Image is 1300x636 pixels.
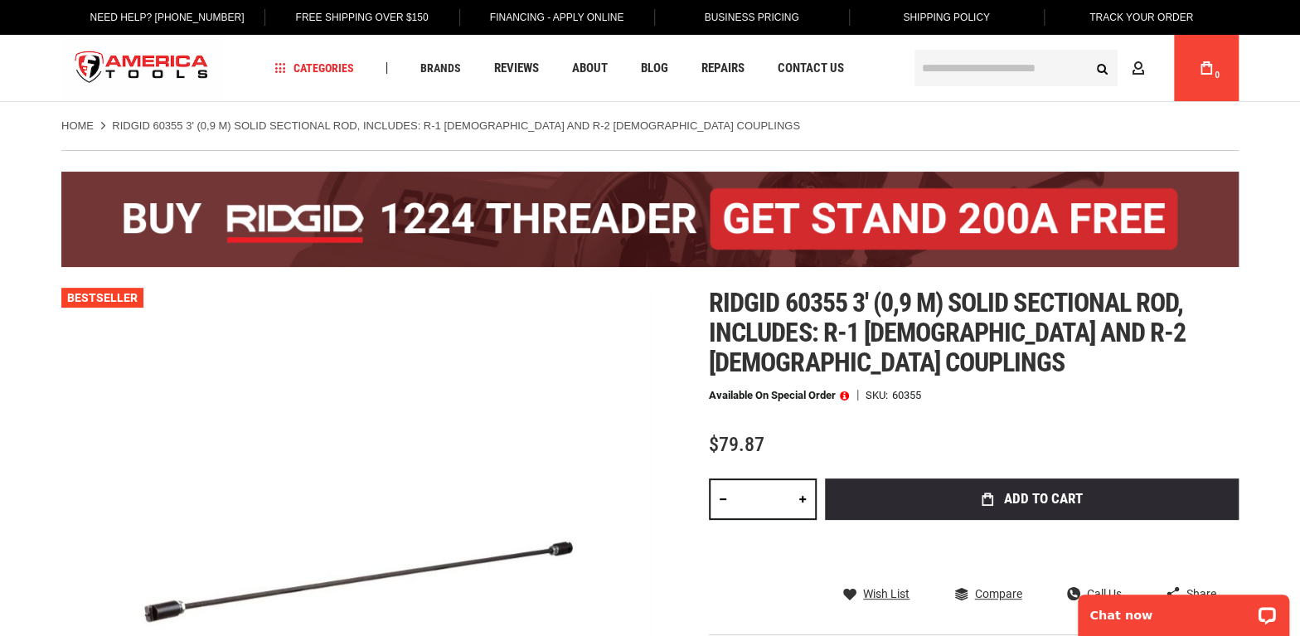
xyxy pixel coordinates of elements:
span: Reviews [494,62,539,75]
a: Home [61,119,94,134]
span: About [572,62,608,75]
a: Categories [267,57,361,80]
span: Contact Us [778,62,844,75]
span: Ridgid 60355 3' (0,9 m) solid sectional rod, includes: r-1 [DEMOGRAPHIC_DATA] and r-2 [DEMOGRAPHI... [709,287,1186,378]
strong: RIDGID 60355 3' (0,9 M) SOLID SECTIONAL ROD, INCLUDES: R-1 [DEMOGRAPHIC_DATA] AND R-2 [DEMOGRAPHI... [112,119,800,132]
span: 0 [1215,70,1220,80]
span: Compare [974,588,1021,600]
span: Repairs [701,62,745,75]
span: Add to Cart [1004,492,1083,506]
p: Available on Special Order [709,390,849,401]
a: Wish List [843,586,910,601]
button: Add to Cart [825,478,1239,520]
iframe: Secure express checkout frame [822,525,1242,573]
a: Brands [413,57,468,80]
a: Reviews [487,57,546,80]
span: Brands [420,62,461,74]
a: 0 [1191,35,1222,101]
span: Blog [641,62,668,75]
a: About [565,57,615,80]
span: Shipping Policy [903,12,990,23]
a: Repairs [694,57,752,80]
span: Categories [274,62,354,74]
span: $79.87 [709,433,764,456]
iframe: LiveChat chat widget [1067,584,1300,636]
strong: SKU [866,390,892,401]
button: Search [1086,52,1118,84]
a: store logo [61,37,222,100]
a: Blog [633,57,676,80]
span: Wish List [863,588,910,600]
img: America Tools [61,37,222,100]
a: Compare [954,586,1021,601]
div: 60355 [892,390,921,401]
img: BOGO: Buy the RIDGID® 1224 Threader (26092), get the 92467 200A Stand FREE! [61,172,1239,267]
a: Contact Us [770,57,851,80]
